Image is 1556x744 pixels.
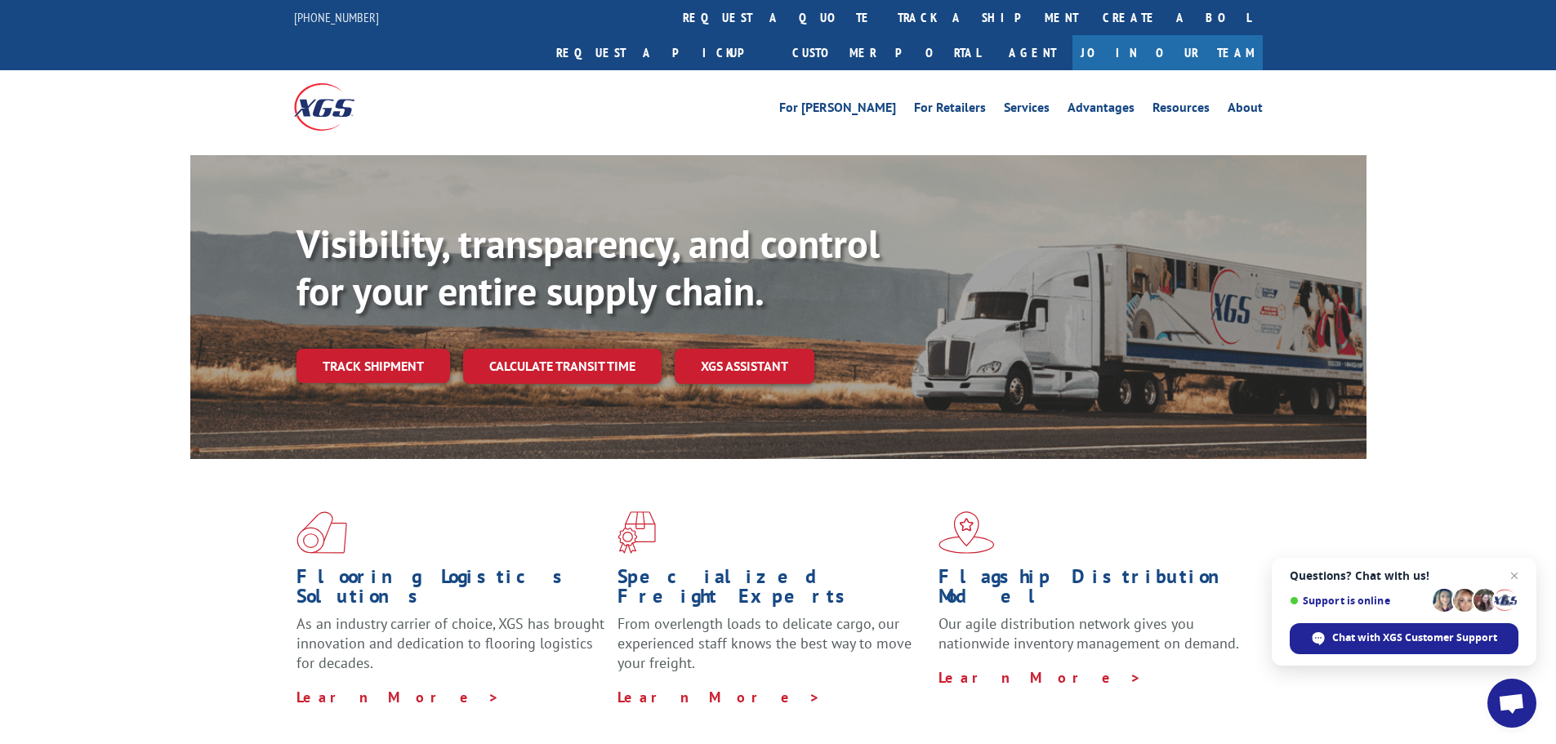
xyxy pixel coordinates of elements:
[544,35,780,70] a: Request a pickup
[617,567,926,614] h1: Specialized Freight Experts
[1290,595,1427,607] span: Support is online
[294,9,379,25] a: [PHONE_NUMBER]
[992,35,1072,70] a: Agent
[939,511,995,554] img: xgs-icon-flagship-distribution-model-red
[1290,623,1518,654] div: Chat with XGS Customer Support
[296,614,604,672] span: As an industry carrier of choice, XGS has brought innovation and dedication to flooring logistics...
[1153,101,1210,119] a: Resources
[296,511,347,554] img: xgs-icon-total-supply-chain-intelligence-red
[1332,630,1497,645] span: Chat with XGS Customer Support
[296,349,450,383] a: Track shipment
[939,668,1142,687] a: Learn More >
[1290,569,1518,582] span: Questions? Chat with us!
[617,614,926,687] p: From overlength loads to delicate cargo, our experienced staff knows the best way to move your fr...
[1004,101,1050,119] a: Services
[463,349,662,384] a: Calculate transit time
[939,567,1247,614] h1: Flagship Distribution Model
[675,349,814,384] a: XGS ASSISTANT
[1228,101,1263,119] a: About
[914,101,986,119] a: For Retailers
[617,688,821,706] a: Learn More >
[780,35,992,70] a: Customer Portal
[296,218,880,316] b: Visibility, transparency, and control for your entire supply chain.
[1505,566,1524,586] span: Close chat
[1068,101,1135,119] a: Advantages
[779,101,896,119] a: For [PERSON_NAME]
[617,511,656,554] img: xgs-icon-focused-on-flooring-red
[296,688,500,706] a: Learn More >
[1072,35,1263,70] a: Join Our Team
[296,567,605,614] h1: Flooring Logistics Solutions
[1487,679,1536,728] div: Open chat
[939,614,1239,653] span: Our agile distribution network gives you nationwide inventory management on demand.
